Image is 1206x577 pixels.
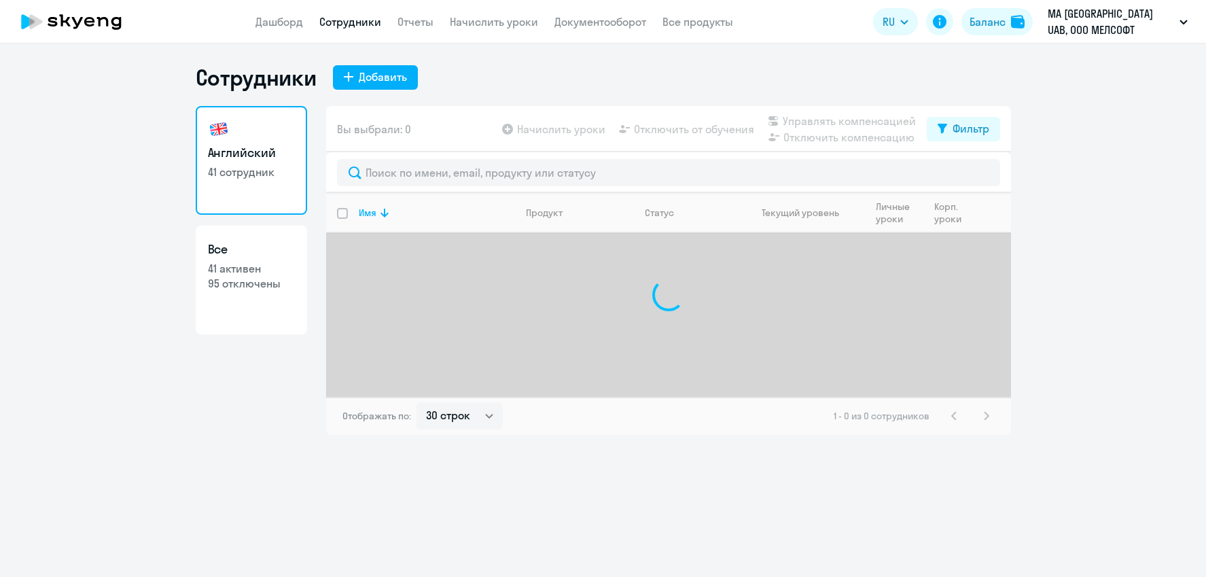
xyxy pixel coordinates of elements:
a: Документооборот [554,15,646,29]
h3: Все [208,241,295,258]
button: MA [GEOGRAPHIC_DATA] UAB, ООО МЕЛСОФТ [1041,5,1194,38]
h1: Сотрудники [196,64,317,91]
a: Все продукты [662,15,733,29]
div: Текущий уровень [749,207,864,219]
button: Балансbalance [961,8,1033,35]
a: Начислить уроки [450,15,538,29]
a: Отчеты [397,15,433,29]
a: Сотрудники [319,15,381,29]
span: 1 - 0 из 0 сотрудников [834,410,929,422]
p: 95 отключены [208,276,295,291]
a: Дашборд [255,15,303,29]
div: Личные уроки [876,200,923,225]
h3: Английский [208,144,295,162]
button: Фильтр [927,117,1000,141]
div: Текущий уровень [762,207,839,219]
button: Добавить [333,65,418,90]
img: balance [1011,15,1025,29]
a: Все41 активен95 отключены [196,226,307,334]
p: 41 сотрудник [208,164,295,179]
div: Имя [359,207,376,219]
a: Английский41 сотрудник [196,106,307,215]
button: RU [873,8,918,35]
div: Баланс [970,14,1006,30]
p: MA [GEOGRAPHIC_DATA] UAB, ООО МЕЛСОФТ [1048,5,1174,38]
div: Продукт [526,207,563,219]
div: Имя [359,207,514,219]
img: english [208,118,230,140]
p: 41 активен [208,261,295,276]
span: Вы выбрали: 0 [337,121,411,137]
span: Отображать по: [342,410,411,422]
div: Фильтр [953,120,989,137]
div: Статус [645,207,674,219]
span: RU [883,14,895,30]
input: Поиск по имени, email, продукту или статусу [337,159,1000,186]
div: Добавить [359,69,407,85]
div: Корп. уроки [934,200,972,225]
